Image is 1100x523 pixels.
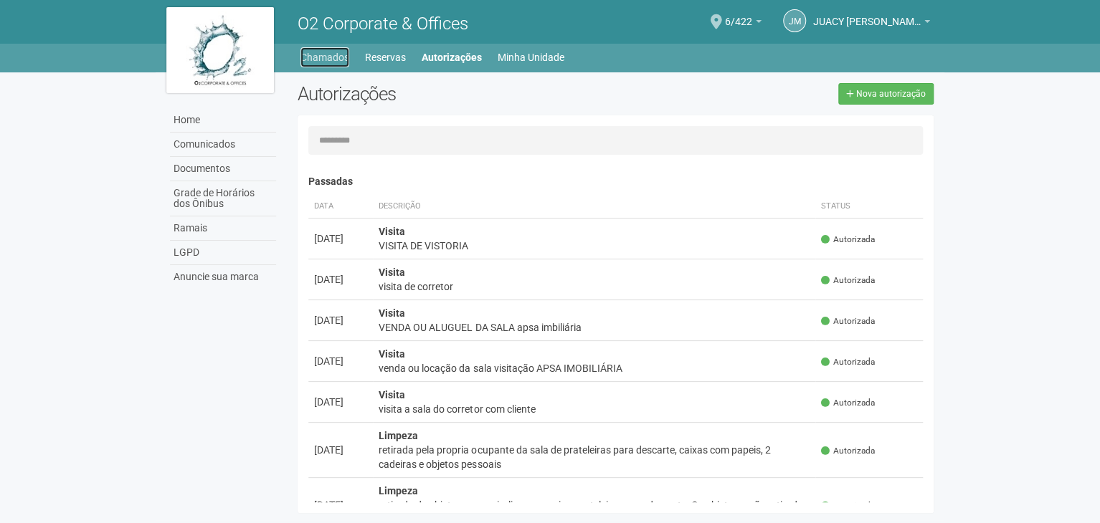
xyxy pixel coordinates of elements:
div: [DATE] [314,354,367,368]
strong: Visita [379,389,405,400]
th: Descrição [373,195,815,219]
strong: Visita [379,307,405,319]
a: Nova autorização [838,83,934,105]
a: Ramais [170,216,276,241]
a: Grade de Horários dos Ônibus [170,181,276,216]
strong: Visita [379,226,405,237]
img: logo.jpg [166,7,274,93]
a: 6/422 [725,18,762,29]
div: [DATE] [314,313,367,327]
strong: Limpeza [379,485,418,496]
span: Autorizada [821,356,875,368]
div: [DATE] [314,231,367,246]
a: Minha Unidade [498,47,564,67]
div: visita de corretor [379,279,810,294]
th: Data [308,195,373,219]
span: Autorizada [821,397,875,409]
div: venda ou locação da sala visitação APSA IMOBILIÁRIA [379,361,810,375]
div: retirada pela propria ocupante da sala de prateleiras para descarte, caixas com papeis, 2 cadeira... [379,443,810,471]
span: Nova autorização [856,89,926,99]
div: visita a sala do corretor com cliente [379,402,810,416]
span: Autorizada [821,315,875,327]
div: [DATE] [314,498,367,512]
span: Autorizada [821,500,875,512]
a: LGPD [170,241,276,265]
a: Autorizações [422,47,482,67]
div: [DATE] [314,272,367,287]
span: O2 Corporate & Offices [298,14,468,34]
span: Autorizada [821,234,875,246]
div: [DATE] [314,395,367,409]
a: JUACY [PERSON_NAME] [PERSON_NAME] [813,18,930,29]
a: Documentos [170,157,276,181]
span: JUACY MENDES DA SILVA [813,2,921,27]
h2: Autorizações [298,83,604,105]
a: Home [170,108,276,133]
div: [DATE] [314,443,367,457]
span: Autorizada [821,445,875,457]
div: VISITA DE VISTORIA [379,239,810,253]
strong: Visita [379,348,405,360]
a: Reservas [365,47,406,67]
th: Status [815,195,923,219]
strong: Limpeza [379,430,418,441]
a: Anuncie sua marca [170,265,276,289]
a: Chamados [300,47,349,67]
span: 6/422 [725,2,752,27]
div: VENDA OU ALUGUEL DA SALA apsa imbiliária [379,320,810,335]
h4: Passadas [308,176,923,187]
a: JM [783,9,806,32]
a: Comunicados [170,133,276,157]
span: Autorizada [821,274,875,287]
strong: Visita [379,267,405,278]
